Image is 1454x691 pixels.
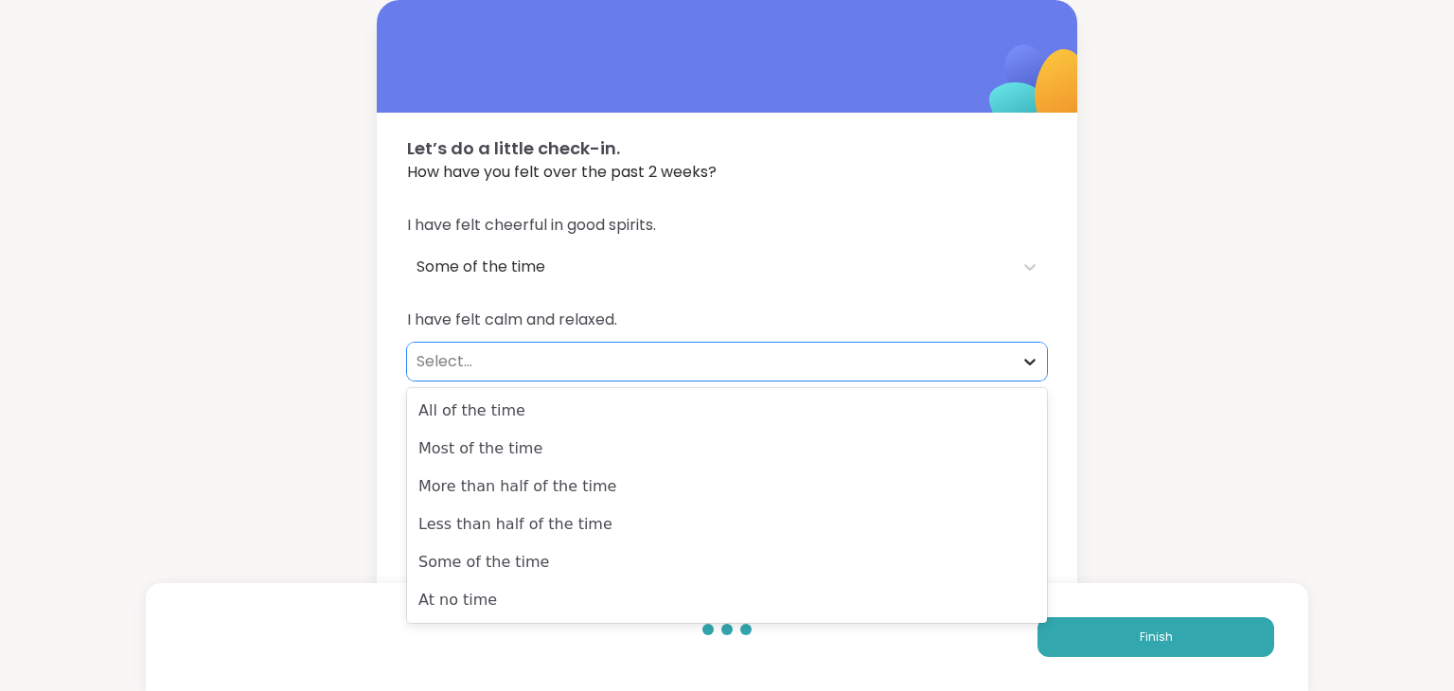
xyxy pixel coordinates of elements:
[417,350,1003,373] div: Select...
[1140,629,1173,646] span: Finish
[407,543,1047,581] div: Some of the time
[407,430,1047,468] div: Most of the time
[407,468,1047,505] div: More than half of the time
[407,392,1047,430] div: All of the time
[407,309,1047,331] span: I have felt calm and relaxed.
[407,214,1047,237] span: I have felt cheerful in good spirits.
[1037,617,1274,657] button: Finish
[407,135,1047,161] span: Let’s do a little check-in.
[407,505,1047,543] div: Less than half of the time
[407,161,1047,184] span: How have you felt over the past 2 weeks?
[407,581,1047,619] div: At no time
[417,256,1003,278] div: Some of the time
